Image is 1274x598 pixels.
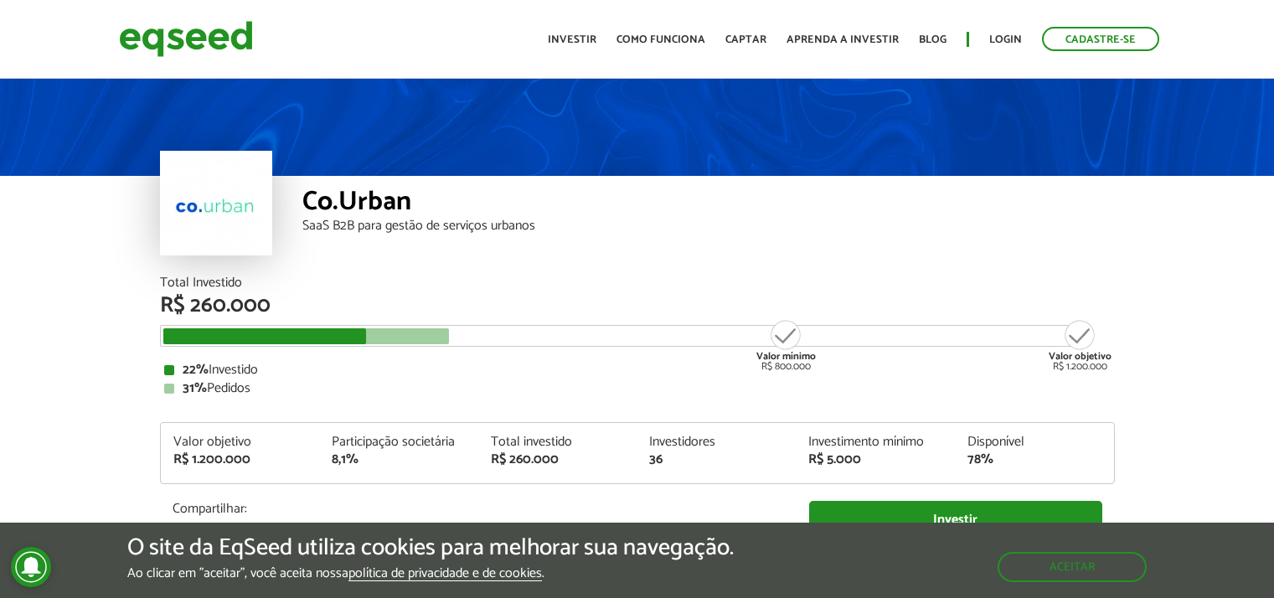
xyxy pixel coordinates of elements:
[787,34,899,45] a: Aprenda a investir
[160,295,1115,317] div: R$ 260.000
[967,436,1101,449] div: Disponível
[160,276,1115,290] div: Total Investido
[491,453,625,467] div: R$ 260.000
[808,453,942,467] div: R$ 5.000
[164,363,1111,377] div: Investido
[332,453,466,467] div: 8,1%
[919,34,946,45] a: Blog
[1049,348,1112,364] strong: Valor objetivo
[302,188,1115,219] div: Co.Urban
[173,436,307,449] div: Valor objetivo
[127,535,734,561] h5: O site da EqSeed utiliza cookies para melhorar sua navegação.
[1042,27,1159,51] a: Cadastre-se
[649,436,783,449] div: Investidores
[809,501,1102,539] a: Investir
[173,453,307,467] div: R$ 1.200.000
[302,219,1115,233] div: SaaS B2B para gestão de serviços urbanos
[164,382,1111,395] div: Pedidos
[989,34,1022,45] a: Login
[119,17,253,61] img: EqSeed
[183,377,207,400] strong: 31%
[649,453,783,467] div: 36
[548,34,596,45] a: Investir
[755,318,818,372] div: R$ 800.000
[616,34,705,45] a: Como funciona
[127,565,734,581] p: Ao clicar em "aceitar", você aceita nossa .
[173,501,784,517] p: Compartilhar:
[348,567,542,581] a: política de privacidade e de cookies
[725,34,766,45] a: Captar
[998,552,1147,582] button: Aceitar
[332,436,466,449] div: Participação societária
[183,358,209,381] strong: 22%
[1049,318,1112,372] div: R$ 1.200.000
[808,436,942,449] div: Investimento mínimo
[967,453,1101,467] div: 78%
[756,348,816,364] strong: Valor mínimo
[491,436,625,449] div: Total investido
